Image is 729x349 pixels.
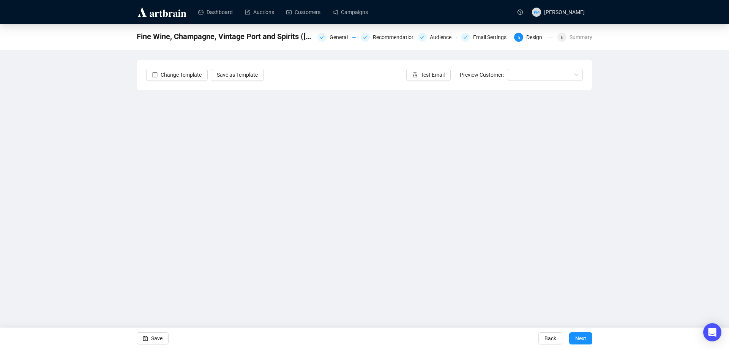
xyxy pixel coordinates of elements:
[137,30,313,43] span: Fine Wine, Champagne, Vintage Port and Spirits (1 October 2025) 14789
[373,33,422,42] div: Recommendations
[544,9,585,15] span: [PERSON_NAME]
[575,328,586,349] span: Next
[461,33,510,42] div: Email Settings
[363,35,368,39] span: check
[463,35,468,39] span: check
[245,2,274,22] a: Auctions
[320,35,324,39] span: check
[161,71,202,79] span: Change Template
[544,328,556,349] span: Back
[533,9,540,15] span: KM
[151,328,163,349] span: Save
[526,33,547,42] div: Design
[143,336,148,341] span: save
[418,33,456,42] div: Audience
[569,332,592,344] button: Next
[473,33,511,42] div: Email Settings
[460,72,504,78] span: Preview Customer:
[361,33,413,42] div: Recommendations
[406,69,451,81] button: Test Email
[421,71,445,79] span: Test Email
[518,35,520,40] span: 5
[152,72,158,77] span: layout
[137,332,169,344] button: Save
[561,35,563,40] span: 6
[703,323,721,341] div: Open Intercom Messenger
[317,33,356,42] div: General
[514,33,553,42] div: 5Design
[430,33,456,42] div: Audience
[137,6,188,18] img: logo
[286,2,320,22] a: Customers
[557,33,592,42] div: 6Summary
[198,2,233,22] a: Dashboard
[211,69,264,81] button: Save as Template
[146,69,208,81] button: Change Template
[420,35,424,39] span: check
[333,2,368,22] a: Campaigns
[412,72,418,77] span: experiment
[217,71,258,79] span: Save as Template
[538,332,562,344] button: Back
[330,33,352,42] div: General
[570,33,592,42] div: Summary
[518,9,523,15] span: question-circle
